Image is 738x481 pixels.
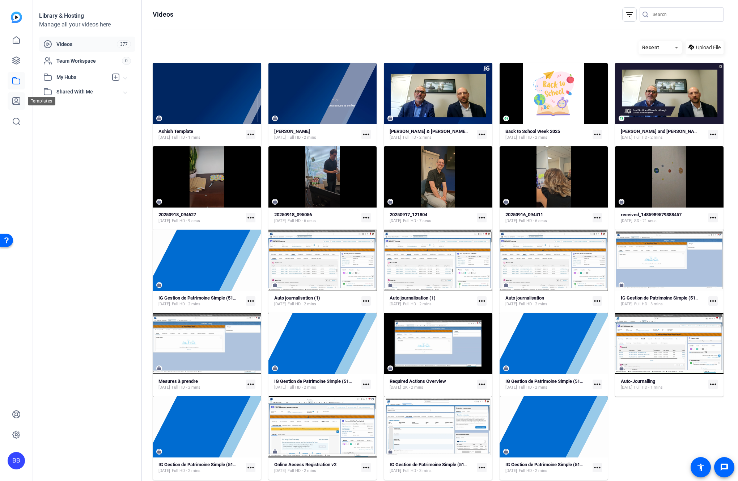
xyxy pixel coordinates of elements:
[477,213,487,222] mat-icon: more_horiz
[621,295,705,301] strong: IG Gestion de Patrimoine Simple (51518)
[390,129,480,134] strong: [PERSON_NAME] & [PERSON_NAME] Video
[621,212,705,224] a: received_1485989579388457[DATE]SD - 21 secs
[288,301,316,307] span: Full HD - 2 mins
[634,301,663,307] span: Full HD - 3 mins
[390,129,474,141] a: [PERSON_NAME] & [PERSON_NAME] Video[DATE]Full HD - 2 mins
[505,135,517,141] span: [DATE]
[519,385,547,390] span: Full HD - 2 mins
[288,385,316,390] span: Full HD - 2 mins
[39,12,135,20] div: Library & Hosting
[519,135,547,141] span: Full HD - 2 mins
[246,213,255,222] mat-icon: more_horiz
[158,462,242,467] strong: IG Gestion de Patrimoine Simple (51468)
[172,468,200,474] span: Full HD - 2 mins
[274,378,358,384] strong: IG Gestion de Patrimoine Simple (51517)
[505,212,543,217] strong: 20250916_094411
[158,135,170,141] span: [DATE]
[390,295,474,307] a: Auto journalisation (1)[DATE]Full HD - 2 mins
[158,212,196,217] strong: 20250918_094627
[158,212,243,224] a: 20250918_094627[DATE]Full HD - 9 secs
[708,130,718,139] mat-icon: more_horiz
[708,380,718,389] mat-icon: more_horiz
[621,378,655,384] strong: Auto-Journalling
[505,385,517,390] span: [DATE]
[505,212,590,224] a: 20250916_094411[DATE]Full HD - 6 secs
[172,218,200,224] span: Full HD - 9 secs
[621,135,632,141] span: [DATE]
[274,212,312,217] strong: 20250918_095056
[505,129,590,141] a: Back to School Week 2025[DATE]Full HD - 2 mins
[505,301,517,307] span: [DATE]
[634,385,663,390] span: Full HD - 1 mins
[158,378,198,384] strong: Mesures à prendre
[11,12,22,23] img: blue-gradient.svg
[696,44,721,51] span: Upload File
[696,463,705,472] mat-icon: accessibility
[246,463,255,472] mat-icon: more_horiz
[477,296,487,306] mat-icon: more_horiz
[686,41,724,54] button: Upload File
[274,135,286,141] span: [DATE]
[390,301,401,307] span: [DATE]
[593,130,602,139] mat-icon: more_horiz
[274,385,286,390] span: [DATE]
[274,295,359,307] a: Auto journalisation (1)[DATE]Full HD - 2 mins
[158,129,243,141] a: Ashish Template[DATE]Full HD - 1 mins
[390,468,401,474] span: [DATE]
[56,74,108,81] span: My Hubs
[39,84,135,99] mat-expansion-panel-header: Shared With Me
[390,385,401,390] span: [DATE]
[56,57,122,64] span: Team Workspace
[621,129,705,141] a: [PERSON_NAME] and [PERSON_NAME] Video[DATE]Full HD - 2 mins
[158,301,170,307] span: [DATE]
[158,295,242,301] strong: IG Gestion de Patrimoine Simple (51582)
[274,212,359,224] a: 20250918_095056[DATE]Full HD - 6 secs
[505,295,544,301] strong: Auto journalisation
[361,213,371,222] mat-icon: more_horiz
[621,385,632,390] span: [DATE]
[390,462,474,467] strong: IG Gestion de Patrimoine Simple (51460)
[361,130,371,139] mat-icon: more_horiz
[621,129,715,134] strong: [PERSON_NAME] and [PERSON_NAME] Video
[621,212,682,217] strong: received_1485989579388457
[519,301,547,307] span: Full HD - 2 mins
[274,462,359,474] a: Online Access Registration v2[DATE]Full HD - 2 mins
[390,462,474,474] a: IG Gestion de Patrimoine Simple (51460)[DATE]Full HD - 3 mins
[634,218,657,224] span: SD - 21 secs
[172,135,200,141] span: Full HD - 1 mins
[274,218,286,224] span: [DATE]
[720,463,729,472] mat-icon: message
[477,380,487,389] mat-icon: more_horiz
[505,462,589,467] strong: IG Gestion de Patrimoine Simple (51461)
[274,301,286,307] span: [DATE]
[505,462,590,474] a: IG Gestion de Patrimoine Simple (51461)[DATE]Full HD - 2 mins
[403,385,423,390] span: 2K - 2 mins
[361,296,371,306] mat-icon: more_horiz
[642,45,659,50] span: Recent
[390,295,436,301] strong: Auto journalisation (1)
[158,468,170,474] span: [DATE]
[505,468,517,474] span: [DATE]
[708,213,718,222] mat-icon: more_horiz
[708,296,718,306] mat-icon: more_horiz
[246,296,255,306] mat-icon: more_horiz
[288,135,316,141] span: Full HD - 2 mins
[390,212,474,224] a: 20250917_121804[DATE]Full HD - 7 secs
[246,380,255,389] mat-icon: more_horiz
[122,57,131,65] span: 0
[274,462,336,467] strong: Online Access Registration v2
[153,10,173,19] h1: Videos
[390,212,427,217] strong: 20250917_121804
[361,380,371,389] mat-icon: more_horiz
[519,468,547,474] span: Full HD - 2 mins
[505,295,590,307] a: Auto journalisation[DATE]Full HD - 2 mins
[505,378,590,390] a: IG Gestion de Patrimoine Simple (51516)[DATE]Full HD - 2 mins
[390,378,446,384] strong: Required Actions Overview
[621,301,632,307] span: [DATE]
[28,97,55,105] div: Templates
[274,468,286,474] span: [DATE]
[593,213,602,222] mat-icon: more_horiz
[158,218,170,224] span: [DATE]
[56,41,117,48] span: Videos
[505,378,589,384] strong: IG Gestion de Patrimoine Simple (51516)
